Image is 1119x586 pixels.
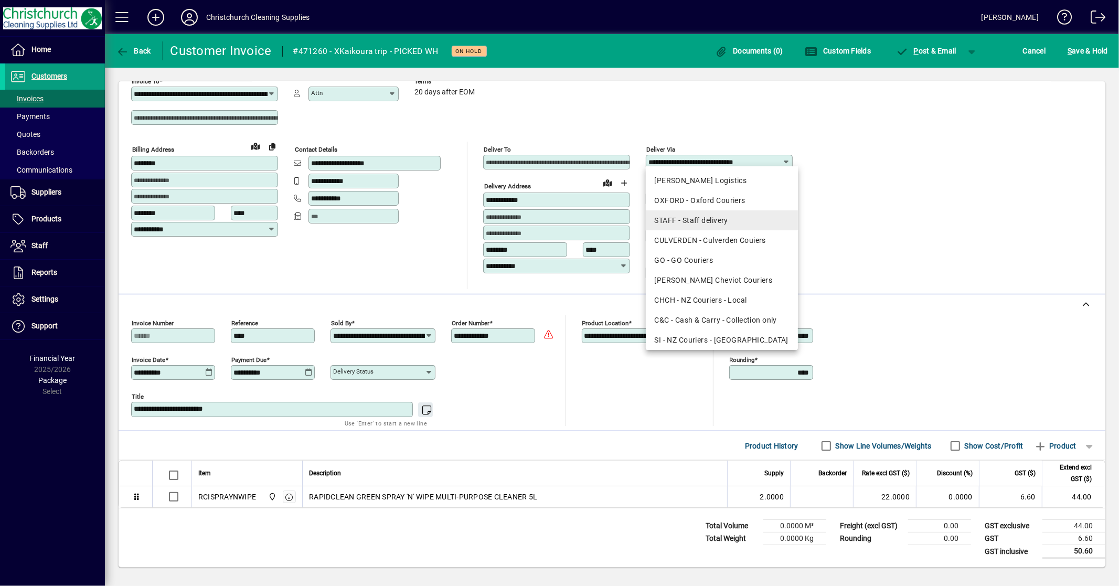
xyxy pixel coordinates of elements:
[1068,42,1108,59] span: ave & Hold
[5,260,105,286] a: Reports
[31,45,51,54] span: Home
[170,42,272,59] div: Customer Invoice
[1042,545,1105,558] td: 50.60
[654,335,790,346] div: SI - NZ Couriers - [GEOGRAPHIC_DATA]
[1034,438,1077,454] span: Product
[5,179,105,206] a: Suppliers
[1049,462,1092,485] span: Extend excl GST ($)
[599,174,616,191] a: View on map
[10,112,50,121] span: Payments
[1083,2,1106,36] a: Logout
[963,441,1024,451] label: Show Cost/Profit
[31,188,61,196] span: Suppliers
[31,295,58,303] span: Settings
[654,175,790,186] div: [PERSON_NAME] Logistics
[31,215,61,223] span: Products
[715,47,783,55] span: Documents (0)
[760,492,784,502] span: 2.0000
[293,43,439,60] div: #471260 - XKaikoura trip - PICKED WH
[979,545,1042,558] td: GST inclusive
[835,520,908,532] td: Freight (excl GST)
[835,532,908,545] td: Rounding
[654,195,790,206] div: OXFORD - Oxford Couriers
[5,233,105,259] a: Staff
[700,520,763,532] td: Total Volume
[132,319,174,327] mat-label: Invoice number
[38,376,67,385] span: Package
[646,330,798,350] mat-option: SI - NZ Couriers - South Island
[456,48,483,55] span: On hold
[982,9,1039,26] div: [PERSON_NAME]
[1049,2,1072,36] a: Knowledge Base
[646,250,798,270] mat-option: GO - GO Couriers
[1042,532,1105,545] td: 6.60
[452,319,489,327] mat-label: Order number
[10,94,44,103] span: Invoices
[700,532,763,545] td: Total Weight
[31,268,57,276] span: Reports
[132,356,165,364] mat-label: Invoice date
[484,146,511,153] mat-label: Deliver To
[805,47,871,55] span: Custom Fields
[10,148,54,156] span: Backorders
[265,491,278,503] span: Christchurch Cleaning Supplies Ltd
[654,275,790,286] div: [PERSON_NAME] Cheviot Couriers
[345,417,427,429] mat-hint: Use 'Enter' to start a new line
[914,47,919,55] span: P
[1042,486,1105,507] td: 44.00
[860,492,910,502] div: 22.0000
[654,295,790,306] div: CHCH - NZ Couriers - Local
[745,438,798,454] span: Product History
[890,41,962,60] button: Post & Email
[654,215,790,226] div: STAFF - Staff delivery
[646,230,798,250] mat-option: CULVERDEN - Culverden Couiers
[30,354,76,363] span: Financial Year
[803,41,874,60] button: Custom Fields
[730,356,755,364] mat-label: Rounding
[309,492,537,502] span: RAPIDCLEAN GREEN SPRAY 'N' WIPE MULTI-PURPOSE CLEANER 5L
[309,467,341,479] span: Description
[139,8,173,27] button: Add
[763,520,826,532] td: 0.0000 M³
[646,270,798,290] mat-option: HANMER - Hanmer Cheviot Couriers
[198,467,211,479] span: Item
[5,90,105,108] a: Invoices
[979,532,1042,545] td: GST
[908,532,971,545] td: 0.00
[654,255,790,266] div: GO - GO Couriers
[31,241,48,250] span: Staff
[311,89,323,97] mat-label: Attn
[741,436,803,455] button: Product History
[834,441,932,451] label: Show Line Volumes/Weights
[231,356,267,364] mat-label: Payment due
[646,190,798,210] mat-option: OXFORD - Oxford Couriers
[1029,436,1082,455] button: Product
[646,210,798,230] mat-option: STAFF - Staff delivery
[916,486,979,507] td: 0.0000
[712,41,786,60] button: Documents (0)
[198,492,256,502] div: RCISPRAYNWIPE
[231,319,258,327] mat-label: Reference
[896,47,956,55] span: ost & Email
[646,290,798,310] mat-option: CHCH - NZ Couriers - Local
[5,161,105,179] a: Communications
[646,171,798,190] mat-option: WALKER - Walker Logistics
[10,130,40,138] span: Quotes
[616,175,633,191] button: Choose address
[1020,41,1049,60] button: Cancel
[763,532,826,545] td: 0.0000 Kg
[116,47,151,55] span: Back
[31,322,58,330] span: Support
[654,315,790,326] div: C&C - Cash & Carry - Collection only
[646,310,798,330] mat-option: C&C - Cash & Carry - Collection only
[132,78,159,85] mat-label: Invoice To
[113,41,154,60] button: Back
[132,393,144,400] mat-label: Title
[937,467,973,479] span: Discount (%)
[1065,41,1111,60] button: Save & Hold
[5,286,105,313] a: Settings
[105,41,163,60] app-page-header-button: Back
[206,9,310,26] div: Christchurch Cleaning Supplies
[5,206,105,232] a: Products
[5,143,105,161] a: Backorders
